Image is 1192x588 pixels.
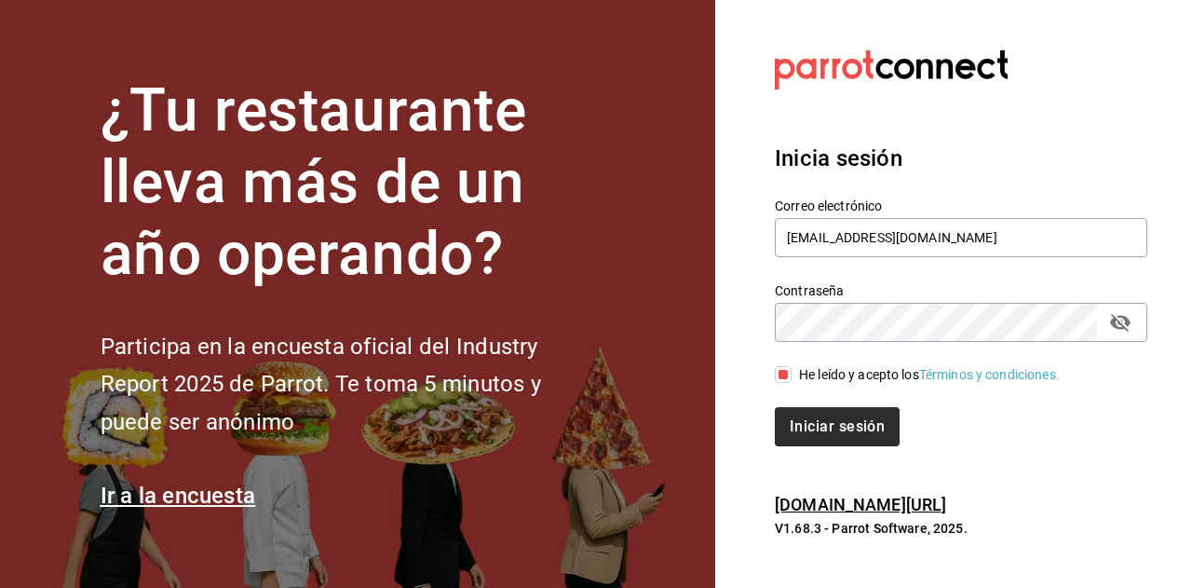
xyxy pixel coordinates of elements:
input: Ingresa tu correo electrónico [775,218,1147,257]
div: He leído y acepto los [799,365,1060,385]
h3: Inicia sesión [775,142,1147,175]
label: Contraseña [775,284,1147,297]
a: [DOMAIN_NAME][URL] [775,495,946,514]
a: Ir a la encuesta [101,483,256,509]
button: passwordField [1104,307,1136,338]
h1: ¿Tu restaurante lleva más de un año operando? [101,75,603,290]
a: Términos y condiciones. [919,367,1060,382]
label: Correo electrónico [775,199,1147,212]
p: V1.68.3 - Parrot Software, 2025. [775,519,1147,538]
h2: Participa en la encuesta oficial del Industry Report 2025 de Parrot. Te toma 5 minutos y puede se... [101,328,603,442]
button: Iniciar sesión [775,407,900,446]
